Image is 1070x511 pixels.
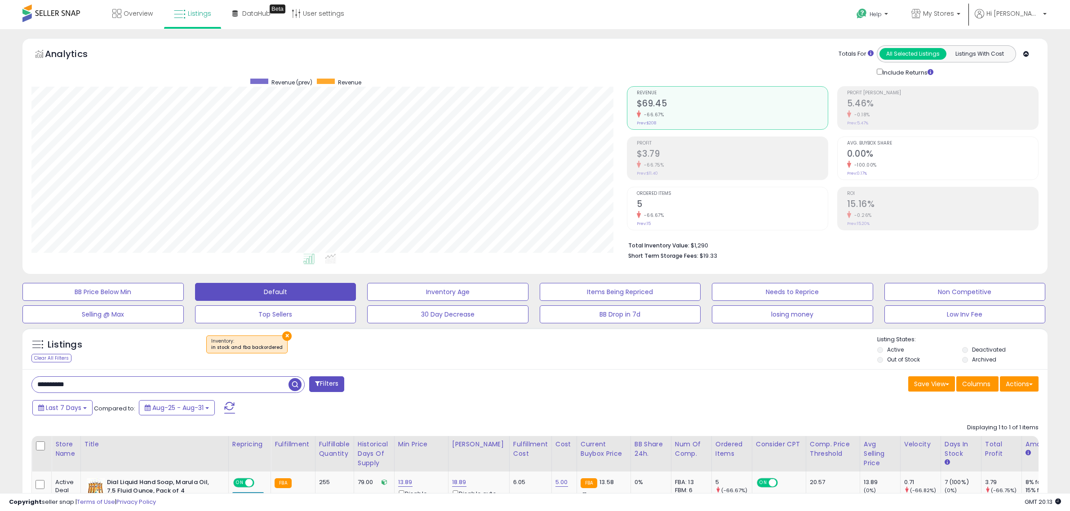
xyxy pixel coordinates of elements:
[232,492,264,500] div: Amazon AI
[338,79,361,86] span: Revenue
[975,9,1047,29] a: Hi [PERSON_NAME]
[849,1,897,29] a: Help
[367,305,528,323] button: 30 Day Decrease
[910,487,936,494] small: (-66.82%)
[275,478,291,488] small: FBA
[847,91,1038,96] span: Profit [PERSON_NAME]
[9,498,42,506] strong: Copyright
[847,120,868,126] small: Prev: 5.47%
[94,404,135,413] span: Compared to:
[599,478,614,486] span: 13.58
[945,440,977,458] div: Days In Stock
[962,379,990,388] span: Columns
[32,400,93,415] button: Last 7 Days
[275,440,311,449] div: Fulfillment
[282,331,292,341] button: ×
[540,305,701,323] button: BB Drop in 7d
[985,478,1021,486] div: 3.79
[884,305,1046,323] button: Low Inv Fee
[776,479,790,487] span: OFF
[637,199,828,211] h2: 5
[358,440,391,468] div: Historical Days Of Supply
[972,356,996,363] label: Archived
[847,171,867,176] small: Prev: 0.17%
[452,489,502,506] div: Disable auto adjust max
[712,283,873,301] button: Needs to Reprice
[637,149,828,161] h2: $3.79
[48,339,82,351] h5: Listings
[367,283,528,301] button: Inventory Age
[232,440,267,449] div: Repricing
[945,478,981,486] div: 7 (100%)
[756,440,802,449] div: Consider CPT
[637,98,828,110] h2: $69.45
[839,50,874,58] div: Totals For
[847,221,870,226] small: Prev: 15.20%
[77,498,115,506] a: Terms of Use
[452,478,466,487] a: 18.89
[810,440,856,458] div: Comp. Price Threshold
[188,9,211,18] span: Listings
[84,440,225,449] div: Title
[1026,449,1031,457] small: Amazon Fees.
[637,171,658,176] small: Prev: $11.40
[637,141,828,146] span: Profit
[139,400,215,415] button: Aug-25 - Aug-31
[641,212,664,219] small: -66.67%
[884,283,1046,301] button: Non Competitive
[107,478,216,497] b: Dial Liquid Hand Soap, Marula Oil, 7.5 Fluid Ounce, Pack of 4
[513,478,545,486] div: 6.05
[242,9,271,18] span: DataHub
[637,191,828,196] span: Ordered Items
[87,478,105,496] img: 519fSzsz19L._SL40_.jpg
[887,356,920,363] label: Out of Stock
[46,403,81,412] span: Last 7 Days
[870,67,944,77] div: Include Returns
[908,376,955,392] button: Save View
[309,376,344,392] button: Filters
[581,478,597,488] small: FBA
[904,440,937,449] div: Velocity
[628,239,1032,250] li: $1,290
[195,283,356,301] button: Default
[810,478,853,486] div: 20.57
[986,9,1040,18] span: Hi [PERSON_NAME]
[637,91,828,96] span: Revenue
[398,478,413,487] a: 13.89
[540,283,701,301] button: Items Being Repriced
[700,251,717,260] span: $19.33
[641,162,664,168] small: -66.75%
[22,305,184,323] button: Selling @ Max
[887,346,904,353] label: Active
[234,479,245,487] span: ON
[581,440,627,458] div: Current Buybox Price
[637,120,656,126] small: Prev: $208
[195,305,356,323] button: Top Sellers
[967,423,1039,432] div: Displaying 1 to 1 of 1 items
[358,478,387,486] div: 79.00
[628,252,698,260] b: Short Term Storage Fees:
[319,478,347,486] div: 255
[637,221,651,226] small: Prev: 15
[923,9,954,18] span: My Stores
[856,8,867,19] i: Get Help
[946,48,1013,60] button: Listings With Cost
[45,48,105,62] h5: Analytics
[712,305,873,323] button: losing money
[398,440,444,449] div: Min Price
[847,141,1038,146] span: Avg. Buybox Share
[847,98,1038,110] h2: 5.46%
[864,487,876,494] small: (0%)
[641,111,664,118] small: -66.67%
[513,440,548,458] div: Fulfillment Cost
[628,242,689,249] b: Total Inventory Value:
[635,478,664,486] div: 0%
[847,191,1038,196] span: ROI
[879,48,946,60] button: All Selected Listings
[847,149,1038,161] h2: 0.00%
[864,478,900,486] div: 13.89
[904,478,941,486] div: 0.71
[721,487,747,494] small: (-66.67%)
[675,478,705,486] div: FBA: 13
[972,346,1006,353] label: Deactivated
